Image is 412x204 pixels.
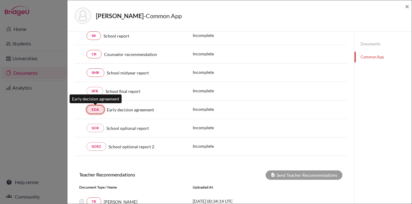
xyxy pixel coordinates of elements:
[87,31,101,40] a: SR
[107,107,154,113] span: Early decision agreement
[75,185,188,190] div: Document Type / Name
[87,124,104,132] a: SOR
[87,105,104,114] a: EDA
[87,87,103,95] a: SFR
[107,70,149,76] span: School midyear report
[193,87,255,94] p: Incomplete
[87,68,104,77] a: SMR
[75,172,211,177] h6: Teacher Recommendations
[193,32,255,38] p: Incomplete
[266,170,342,180] div: Send Teacher Recommendations
[106,88,140,94] span: School final report
[355,39,412,49] a: Documents
[87,50,102,58] a: CR
[144,12,182,19] span: - Common App
[193,51,255,57] p: Incomplete
[193,69,255,75] p: Incomplete
[106,125,149,131] span: School optional report
[355,52,412,62] a: Common App
[104,51,157,58] span: Counselor recommendation
[193,143,255,149] p: Incomplete
[193,106,255,112] p: Incomplete
[109,143,154,150] span: School optional report 2
[193,124,255,131] p: Incomplete
[405,3,409,10] button: Close
[103,33,129,39] span: School report
[70,94,122,103] div: Early decision agreement
[188,185,279,190] div: Uploaded at
[96,12,144,19] strong: [PERSON_NAME]
[405,2,409,11] span: ×
[87,142,106,151] a: SOR2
